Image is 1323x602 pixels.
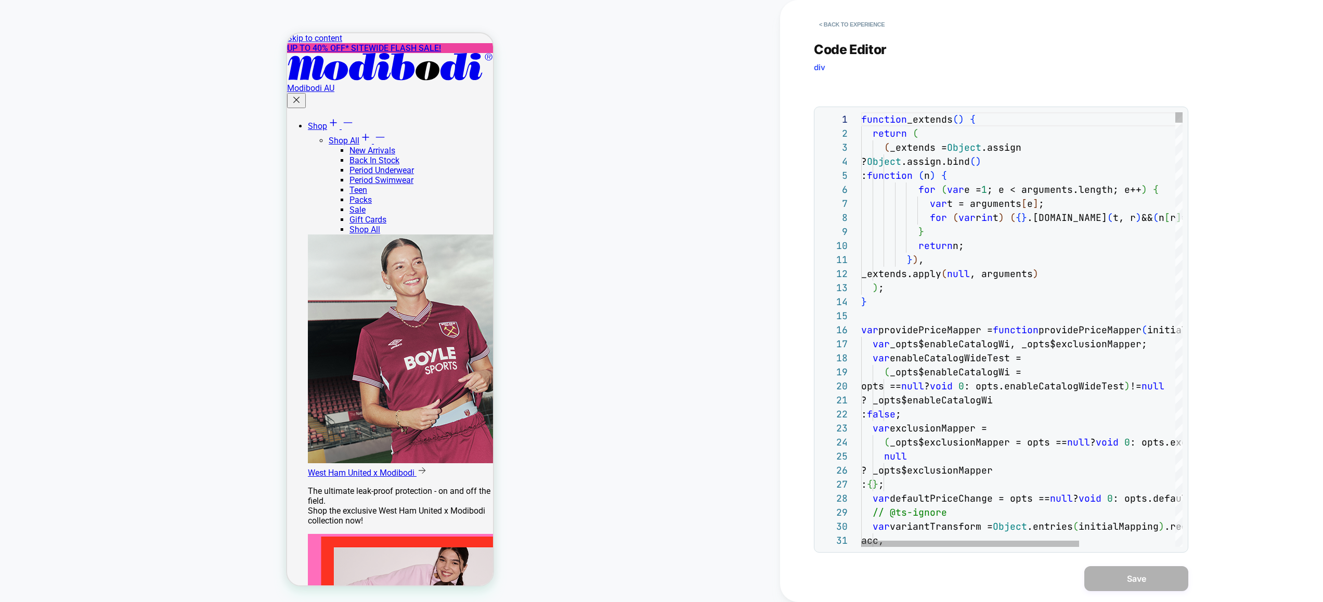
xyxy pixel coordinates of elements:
[918,169,924,181] span: (
[1113,492,1262,504] span: : opts.defaultPriceChange;
[890,352,1021,364] span: enableCatalogWideTest =
[1130,436,1256,448] span: : opts.exclusionMapper
[1124,436,1130,448] span: 0
[1164,520,1204,532] span: .reduce
[62,172,79,181] a: Sale
[907,113,953,125] span: _extends
[964,184,981,195] span: e =
[930,212,947,224] span: for
[867,169,913,181] span: function
[890,492,1050,504] span: defaultPriceChange = opts ==
[820,112,848,126] div: 1
[1147,324,1262,336] span: initialMapping, opts
[1079,492,1101,504] span: void
[970,155,976,167] span: (
[1159,212,1164,224] span: n
[884,450,907,462] span: null
[1073,492,1079,504] span: ?
[55,83,67,96] svg: Minus icon
[21,453,206,492] p: The ultimate leak-proof protection - on and off the field. Shop the exclusive West Ham United x M...
[958,380,964,392] span: 0
[1142,380,1164,392] span: null
[890,436,1067,448] span: _opts$exclusionMapper = opts ==
[820,239,848,253] div: 10
[861,155,867,167] span: ?
[896,408,901,420] span: ;
[873,282,878,294] span: )
[861,268,941,280] span: _extends.apply
[873,352,890,364] span: var
[878,282,884,294] span: ;
[976,155,981,167] span: )
[1136,212,1142,224] span: )
[947,268,970,280] span: null
[820,182,848,197] div: 6
[970,268,1033,280] span: , arguments
[918,240,953,252] span: return
[993,520,1027,532] span: Object
[1033,198,1039,210] span: ]
[1033,268,1039,280] span: )
[873,478,878,490] span: }
[890,520,993,532] span: variantTransform =
[1142,212,1153,224] span: &&
[1107,492,1113,504] span: 0
[861,380,901,392] span: opts ==
[820,337,848,351] div: 17
[820,393,848,407] div: 21
[884,366,890,378] span: (
[820,309,848,323] div: 15
[1096,436,1119,448] span: void
[993,324,1039,336] span: function
[1142,184,1147,195] span: )
[873,422,890,434] span: var
[890,141,947,153] span: _extends =
[820,281,848,295] div: 13
[820,365,848,379] div: 19
[820,253,848,267] div: 11
[87,98,99,110] svg: Minus icon
[861,394,993,406] span: ? _opts$enableCatalogWi
[947,198,1021,210] span: t = arguments
[1010,212,1016,224] span: (
[981,141,1021,153] span: .assign
[1079,520,1159,532] span: initialMapping
[913,127,918,139] span: (
[890,338,1147,350] span: _opts$enableCatalogWi, _opts$exclusionMapper;
[1016,212,1021,224] span: {
[958,113,964,125] span: )
[820,435,848,449] div: 24
[907,254,913,266] span: }
[1113,212,1136,224] span: t, r
[930,380,953,392] span: void
[918,184,936,195] span: for
[820,505,848,519] div: 29
[947,141,981,153] span: Object
[62,132,127,142] a: Period Underwear
[861,324,878,336] span: var
[861,113,907,125] span: function
[820,225,848,239] div: 9
[878,478,884,490] span: ;
[1107,212,1113,224] span: (
[930,198,947,210] span: var
[901,380,924,392] span: null
[42,102,99,112] a: Shop
[814,62,825,72] span: div
[890,422,987,434] span: exclusionMapper =
[1021,198,1027,210] span: [
[72,98,85,110] svg: Plus icon
[21,88,67,98] a: Shop
[890,366,1021,378] span: _opts$enableCatalogWi =
[820,407,848,421] div: 22
[4,61,15,72] svg: Cross icon
[861,464,993,476] span: ? _opts$exclusionMapper
[941,169,947,181] span: {
[861,296,867,308] span: }
[1027,198,1033,210] span: e
[1153,212,1159,224] span: (
[976,212,981,224] span: r
[958,212,976,224] span: var
[1170,212,1176,224] span: r
[861,478,867,490] span: :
